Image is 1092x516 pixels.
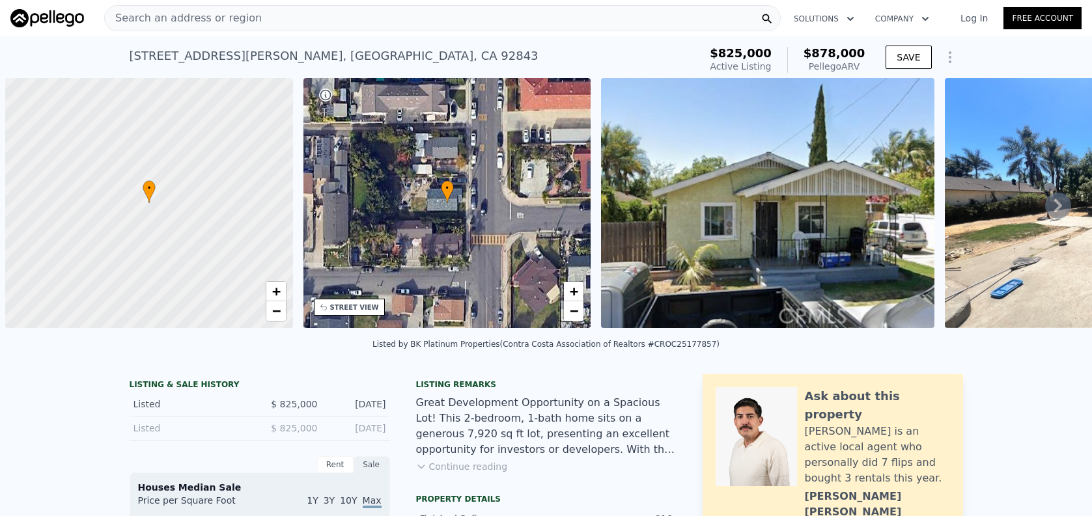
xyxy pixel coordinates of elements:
[272,303,280,319] span: −
[138,481,382,494] div: Houses Median Sale
[564,301,583,321] a: Zoom out
[271,423,317,433] span: $ 825,000
[307,495,318,506] span: 1Y
[805,387,950,424] div: Ask about this property
[266,282,286,301] a: Zoom in
[363,495,382,508] span: Max
[10,9,84,27] img: Pellego
[710,61,772,72] span: Active Listing
[130,379,390,392] div: LISTING & SALE HISTORY
[354,456,390,473] div: Sale
[130,47,539,65] div: [STREET_ADDRESS][PERSON_NAME] , [GEOGRAPHIC_DATA] , CA 92843
[271,399,317,409] span: $ 825,000
[328,398,386,411] div: [DATE]
[133,422,249,435] div: Listed
[601,78,934,328] img: Sale: 167385721 Parcel: 63756424
[564,282,583,301] a: Zoom in
[330,303,379,312] div: STREET VIEW
[945,12,1003,25] a: Log In
[570,283,578,299] span: +
[865,7,940,31] button: Company
[266,301,286,321] a: Zoom out
[143,182,156,194] span: •
[805,424,950,486] div: [PERSON_NAME] is an active local agent who personally did 7 flips and bought 3 rentals this year.
[570,303,578,319] span: −
[416,460,508,473] button: Continue reading
[143,180,156,203] div: •
[886,46,931,69] button: SAVE
[272,283,280,299] span: +
[416,395,677,457] div: Great Development Opportunity on a Spacious Lot! This 2-bedroom, 1-bath home sits on a generous 7...
[372,340,720,349] div: Listed by BK Platinum Properties (Contra Costa Association of Realtors #CROC25177857)
[328,422,386,435] div: [DATE]
[937,44,963,70] button: Show Options
[138,494,260,515] div: Price per Square Foot
[710,46,772,60] span: $825,000
[324,495,335,506] span: 3Y
[317,456,354,473] div: Rent
[416,379,677,390] div: Listing remarks
[804,60,865,73] div: Pellego ARV
[783,7,865,31] button: Solutions
[133,398,249,411] div: Listed
[441,180,454,203] div: •
[441,182,454,194] span: •
[804,46,865,60] span: $878,000
[340,495,357,506] span: 10Y
[105,10,262,26] span: Search an address or region
[1003,7,1082,29] a: Free Account
[416,494,677,504] div: Property details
